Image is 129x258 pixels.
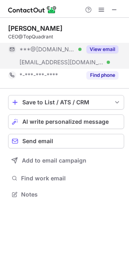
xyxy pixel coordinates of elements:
button: Notes [8,189,124,200]
span: [EMAIL_ADDRESS][DOMAIN_NAME] [19,59,104,66]
button: save-profile-one-click [8,95,124,110]
button: Reveal Button [86,45,118,53]
button: AI write personalized message [8,114,124,129]
button: Find work email [8,173,124,184]
span: Notes [21,191,121,198]
span: Send email [22,138,53,144]
img: ContactOut v5.3.10 [8,5,57,15]
button: Reveal Button [86,71,118,79]
div: CEO@TopQuadrant [8,33,124,40]
button: Send email [8,134,124,148]
button: Add to email campaign [8,153,124,168]
span: AI write personalized message [22,118,109,125]
span: ***@[DOMAIN_NAME] [19,46,75,53]
div: Save to List / ATS / CRM [22,99,110,106]
div: [PERSON_NAME] [8,24,62,32]
span: Find work email [21,175,121,182]
span: Add to email campaign [22,157,86,164]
